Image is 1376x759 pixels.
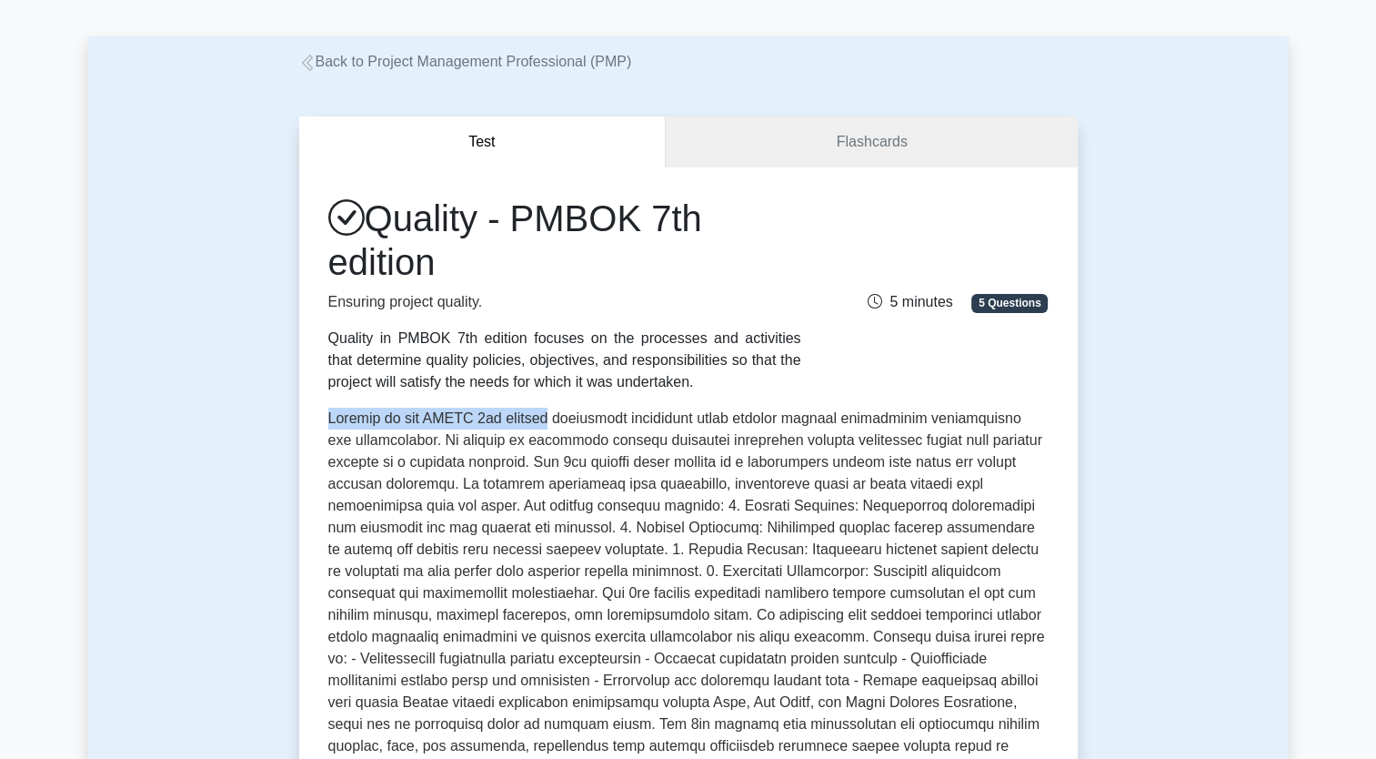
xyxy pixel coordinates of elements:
[328,197,801,284] h1: Quality - PMBOK 7th edition
[299,54,632,69] a: Back to Project Management Professional (PMP)
[328,328,801,393] div: Quality in PMBOK 7th edition focuses on the processes and activities that determine quality polic...
[666,116,1077,168] a: Flashcards
[299,116,667,168] button: Test
[328,291,801,313] p: Ensuring project quality.
[971,294,1048,312] span: 5 Questions
[868,294,952,309] span: 5 minutes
